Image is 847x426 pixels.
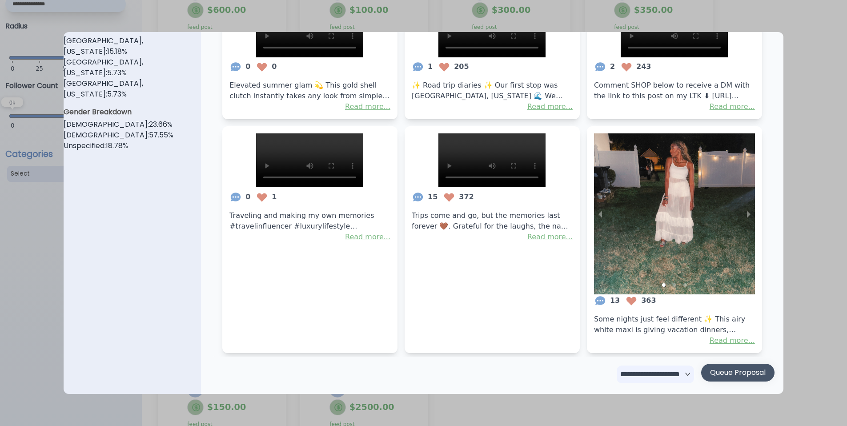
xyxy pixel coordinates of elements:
span: [DEMOGRAPHIC_DATA] : 23.66 % [64,119,201,130]
span: ✨ Road trip diaries ✨ Our first stop was [GEOGRAPHIC_DATA], [US_STATE] 🌊 We only had one day befo... [412,76,573,101]
button: next slide / item [743,133,755,294]
button: Queue Proposal [701,364,775,382]
span: [DEMOGRAPHIC_DATA] : 57.55 % [64,130,201,141]
div: Queue Proposal [710,367,766,378]
span: [GEOGRAPHIC_DATA], [US_STATE] : 15.18 % [64,36,201,57]
li: slide item 1 [662,283,666,287]
span: 0 [256,60,277,73]
span: 13 [594,294,620,307]
span: 1 [412,60,433,73]
button: Read more... [527,232,573,242]
span: 15 [412,191,438,203]
span: Comment SHOP below to receive a DM with the link to this post on my LTK ⬇ [URL][DOMAIN_NAME] #ltk... [594,76,755,101]
span: Trips come and go, but the memories last forever 🤎. Grateful for the laughs, the naps, and the ta... [412,207,573,232]
span: Some nights just feel different ✨ This airy white maxi is giving vacation dinners, backyard soiré... [594,310,755,335]
span: Elevated summer glam 💫 This gold shell clutch instantly takes any look from simple to unforgettab... [229,76,390,101]
span: 0 [229,191,250,203]
li: slide item 3 [683,283,687,287]
span: 1 [256,191,277,203]
p: Gender Breakdown [64,107,201,117]
span: 2 [594,60,615,73]
span: [GEOGRAPHIC_DATA], [US_STATE] : 5.73 % [64,78,201,100]
li: slide item 2 [673,283,676,287]
span: Traveling and making my own memories #travelinfluencer #luxurylifestyle #virginvoyages #royalcari... [229,207,390,232]
span: 0 [229,60,250,73]
span: Unspecified : 18.78 % [64,141,201,151]
button: Read more... [345,101,390,112]
span: [GEOGRAPHIC_DATA], [US_STATE] : 5.73 % [64,57,201,78]
span: 363 [625,294,656,307]
button: previous slide / item [594,133,606,294]
button: Read more... [710,335,755,346]
span: 243 [620,60,651,73]
button: Read more... [345,232,390,242]
button: Read more... [710,101,755,112]
span: 205 [438,60,469,73]
button: Read more... [527,101,573,112]
span: 372 [443,191,474,203]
